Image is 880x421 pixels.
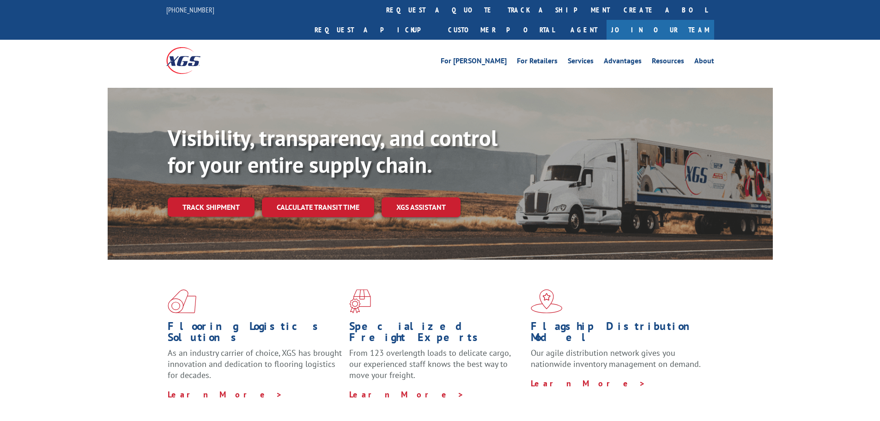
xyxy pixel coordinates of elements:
a: Join Our Team [607,20,714,40]
a: Services [568,57,594,67]
img: xgs-icon-total-supply-chain-intelligence-red [168,289,196,313]
img: xgs-icon-flagship-distribution-model-red [531,289,563,313]
p: From 123 overlength loads to delicate cargo, our experienced staff knows the best way to move you... [349,348,524,389]
a: XGS ASSISTANT [382,197,461,217]
h1: Flagship Distribution Model [531,321,705,348]
a: Resources [652,57,684,67]
h1: Flooring Logistics Solutions [168,321,342,348]
a: For Retailers [517,57,558,67]
a: About [694,57,714,67]
a: Advantages [604,57,642,67]
h1: Specialized Freight Experts [349,321,524,348]
a: Request a pickup [308,20,441,40]
span: As an industry carrier of choice, XGS has brought innovation and dedication to flooring logistics... [168,348,342,380]
a: Calculate transit time [262,197,374,217]
b: Visibility, transparency, and control for your entire supply chain. [168,123,498,179]
a: Learn More > [168,389,283,400]
a: [PHONE_NUMBER] [166,5,214,14]
a: For [PERSON_NAME] [441,57,507,67]
a: Track shipment [168,197,255,217]
a: Learn More > [531,378,646,389]
a: Learn More > [349,389,464,400]
a: Customer Portal [441,20,561,40]
span: Our agile distribution network gives you nationwide inventory management on demand. [531,348,701,369]
img: xgs-icon-focused-on-flooring-red [349,289,371,313]
a: Agent [561,20,607,40]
